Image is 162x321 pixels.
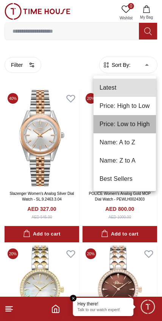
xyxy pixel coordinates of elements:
[78,301,129,307] div: Hey there!
[93,79,156,97] li: Latest
[93,133,156,152] li: Name: A to Z
[93,152,156,170] li: Name: Z to A
[93,97,156,115] li: Price: High to Low
[70,295,77,302] em: Close tooltip
[93,170,156,188] li: Best Sellers
[140,299,156,315] div: Chat Widget
[93,115,156,133] li: Price: Low to High
[78,308,129,313] p: Talk to our watch expert!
